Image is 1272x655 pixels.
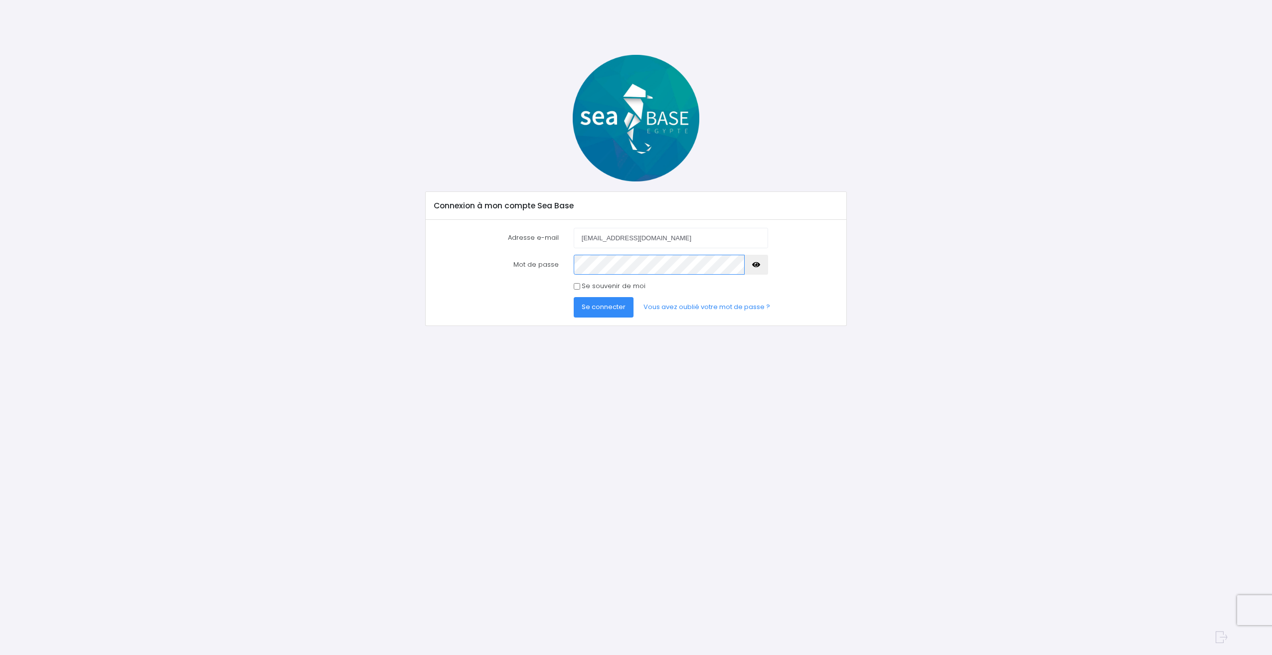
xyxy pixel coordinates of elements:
[636,297,778,317] a: Vous avez oublié votre mot de passe ?
[427,255,566,275] label: Mot de passe
[582,302,626,312] span: Se connecter
[427,228,566,248] label: Adresse e-mail
[582,281,645,291] label: Se souvenir de moi
[426,192,846,220] div: Connexion à mon compte Sea Base
[574,297,634,317] button: Se connecter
